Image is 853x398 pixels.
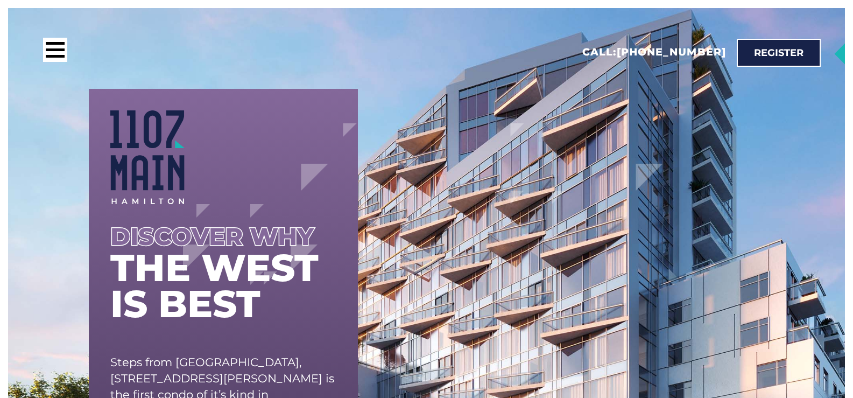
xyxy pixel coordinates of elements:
a: [PHONE_NUMBER] [617,46,726,58]
span: Register [754,48,803,58]
h2: Call: [582,46,726,59]
div: Discover why [110,226,336,248]
h1: the west is best [110,250,336,322]
a: Register [737,39,821,67]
